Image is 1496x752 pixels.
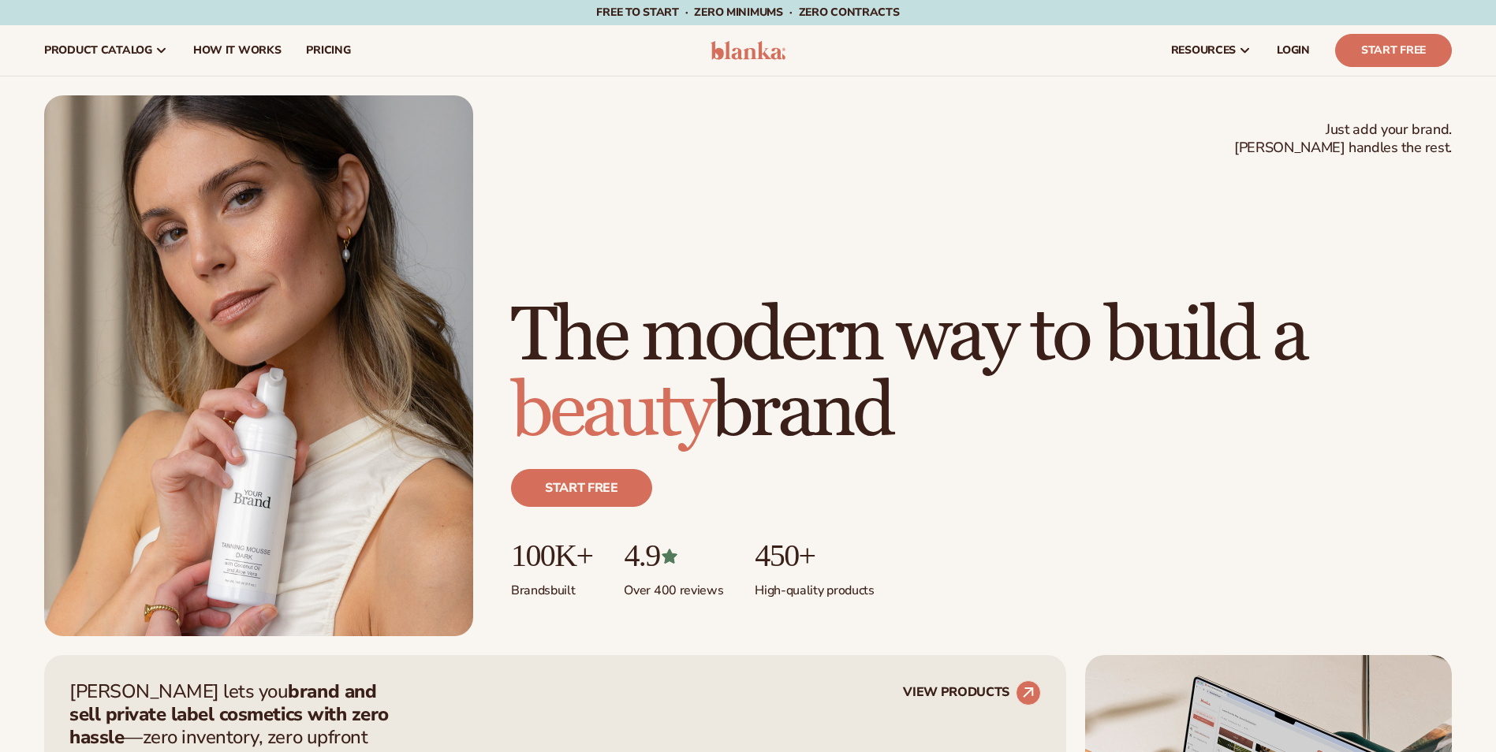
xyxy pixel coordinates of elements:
img: Female holding tanning mousse. [44,95,473,636]
span: pricing [306,44,350,57]
a: Start Free [1335,34,1452,67]
img: logo [711,41,785,60]
h1: The modern way to build a brand [511,299,1452,450]
a: VIEW PRODUCTS [903,680,1041,705]
span: beauty [511,366,711,458]
a: How It Works [181,25,294,76]
span: LOGIN [1277,44,1310,57]
a: Start free [511,469,652,507]
p: High-quality products [755,573,874,599]
p: 4.9 [624,538,723,573]
p: 450+ [755,538,874,573]
span: product catalog [44,44,152,57]
a: LOGIN [1264,25,1323,76]
a: pricing [293,25,363,76]
span: Free to start · ZERO minimums · ZERO contracts [596,5,899,20]
p: Over 400 reviews [624,573,723,599]
a: product catalog [32,25,181,76]
p: 100K+ [511,538,592,573]
a: resources [1158,25,1264,76]
strong: brand and sell private label cosmetics with zero hassle [69,679,389,750]
span: Just add your brand. [PERSON_NAME] handles the rest. [1234,121,1452,158]
span: resources [1171,44,1236,57]
span: How It Works [193,44,282,57]
p: Brands built [511,573,592,599]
